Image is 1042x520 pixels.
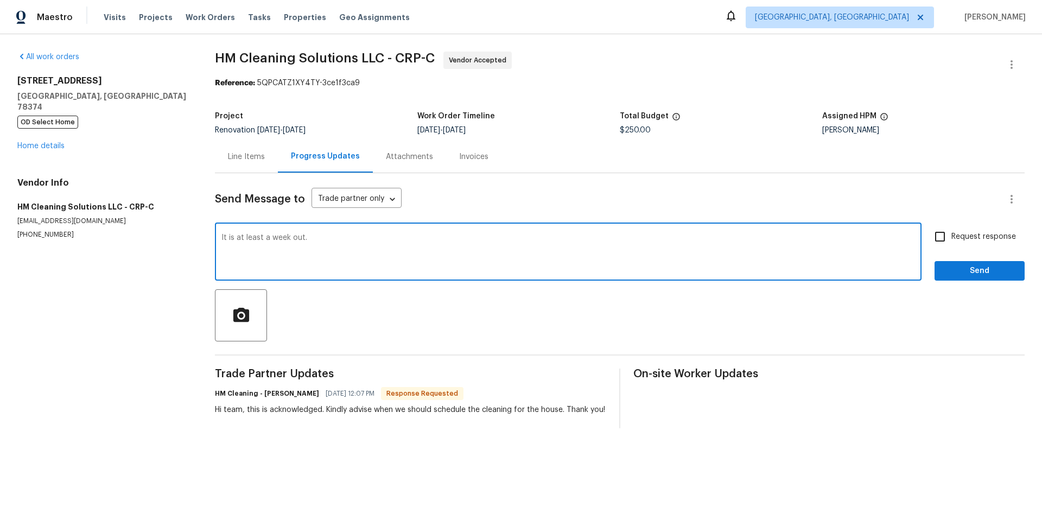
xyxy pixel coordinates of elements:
span: Visits [104,12,126,23]
h4: Vendor Info [17,177,189,188]
div: Trade partner only [312,191,402,208]
span: [DATE] [417,126,440,134]
span: Request response [951,231,1016,243]
span: On-site Worker Updates [633,369,1025,379]
h5: [GEOGRAPHIC_DATA], [GEOGRAPHIC_DATA] 78374 [17,91,189,112]
p: [PHONE_NUMBER] [17,230,189,239]
span: HM Cleaning Solutions LLC - CRP-C [215,52,435,65]
a: Home details [17,142,65,150]
span: [PERSON_NAME] [960,12,1026,23]
span: Projects [139,12,173,23]
div: 5QPCATZ1XY4TY-3ce1f3ca9 [215,78,1025,88]
span: Send Message to [215,194,305,205]
b: Reference: [215,79,255,87]
p: [EMAIL_ADDRESS][DOMAIN_NAME] [17,217,189,226]
span: Work Orders [186,12,235,23]
span: [DATE] [443,126,466,134]
span: - [257,126,306,134]
span: [DATE] 12:07 PM [326,388,374,399]
div: Progress Updates [291,151,360,162]
h6: HM Cleaning - [PERSON_NAME] [215,388,319,399]
h2: [STREET_ADDRESS] [17,75,189,86]
span: Vendor Accepted [449,55,511,66]
div: Attachments [386,151,433,162]
span: Renovation [215,126,306,134]
div: [PERSON_NAME] [822,126,1025,134]
h5: HM Cleaning Solutions LLC - CRP-C [17,201,189,212]
textarea: It is at least a week out. [221,234,915,272]
span: Send [943,264,1016,278]
span: The hpm assigned to this work order. [880,112,888,126]
span: $250.00 [620,126,651,134]
span: Properties [284,12,326,23]
h5: Work Order Timeline [417,112,495,120]
span: [DATE] [257,126,280,134]
span: Maestro [37,12,73,23]
a: All work orders [17,53,79,61]
span: Response Requested [382,388,462,399]
button: Send [935,261,1025,281]
h5: Total Budget [620,112,669,120]
span: [GEOGRAPHIC_DATA], [GEOGRAPHIC_DATA] [755,12,909,23]
span: [DATE] [283,126,306,134]
div: Line Items [228,151,265,162]
h5: Project [215,112,243,120]
span: Trade Partner Updates [215,369,606,379]
div: Hi team, this is acknowledged. Kindly advise when we should schedule the cleaning for the house. ... [215,404,605,415]
div: Invoices [459,151,488,162]
span: Geo Assignments [339,12,410,23]
span: OD Select Home [17,116,78,129]
h5: Assigned HPM [822,112,876,120]
span: The total cost of line items that have been proposed by Opendoor. This sum includes line items th... [672,112,681,126]
span: Tasks [248,14,271,21]
span: - [417,126,466,134]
